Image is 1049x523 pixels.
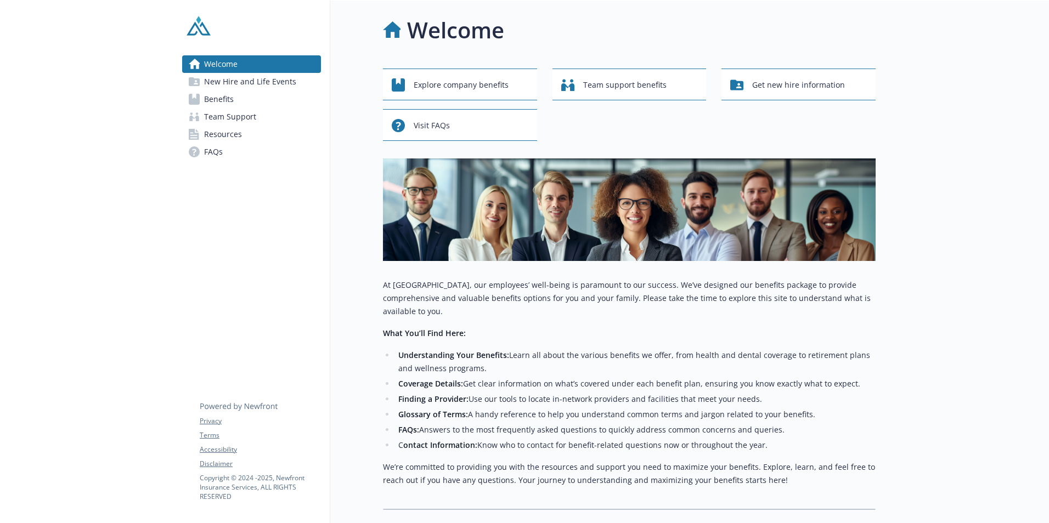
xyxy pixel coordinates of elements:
[200,416,320,426] a: Privacy
[583,75,667,95] span: Team support benefits
[204,143,223,161] span: FAQs
[552,69,707,100] button: Team support benefits
[204,108,256,126] span: Team Support
[398,409,468,419] strong: Glossary of Terms:
[383,158,876,261] img: overview page banner
[414,115,450,136] span: Visit FAQs
[182,143,321,161] a: FAQs
[398,350,509,360] strong: Understanding Your Benefits:
[200,445,320,454] a: Accessibility
[182,126,321,143] a: Resources
[182,55,321,73] a: Welcome
[395,377,876,390] li: Get clear information on what’s covered under each benefit plan, ensuring you know exactly what t...
[182,73,321,90] a: New Hire and Life Events
[395,439,876,452] li: C Know who to contact for benefit-related questions now or throughout the year.
[383,109,537,141] button: Visit FAQs
[395,423,876,436] li: Answers to the most frequently asked questions to quickly address common concerns and queries.
[182,90,321,108] a: Benefits
[398,424,419,435] strong: FAQs:
[200,430,320,440] a: Terms
[721,69,876,100] button: Get new hire information
[383,461,876,487] p: We’re committed to providing you with the resources and support you need to maximize your benefit...
[395,408,876,421] li: A handy reference to help you understand common terms and jargon related to your benefits.
[398,394,469,404] strong: Finding a Provider:
[200,473,320,501] p: Copyright © 2024 - 2025 , Newfront Insurance Services, ALL RIGHTS RESERVED
[383,278,876,318] p: At [GEOGRAPHIC_DATA], our employees’ well-being is paramount to our success. We’ve designed our b...
[204,90,234,108] span: Benefits
[383,69,537,100] button: Explore company benefits
[204,126,242,143] span: Resources
[204,73,296,90] span: New Hire and Life Events
[182,108,321,126] a: Team Support
[752,75,845,95] span: Get new hire information
[204,55,238,73] span: Welcome
[383,328,466,338] strong: What You’ll Find Here:
[407,14,504,47] h1: Welcome
[395,393,876,406] li: Use our tools to locate in-network providers and facilities that meet your needs.
[414,75,509,95] span: Explore company benefits
[395,349,876,375] li: Learn all about the various benefits we offer, from health and dental coverage to retirement plan...
[403,440,477,450] strong: ontact Information:
[200,459,320,469] a: Disclaimer
[398,378,463,389] strong: Coverage Details:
